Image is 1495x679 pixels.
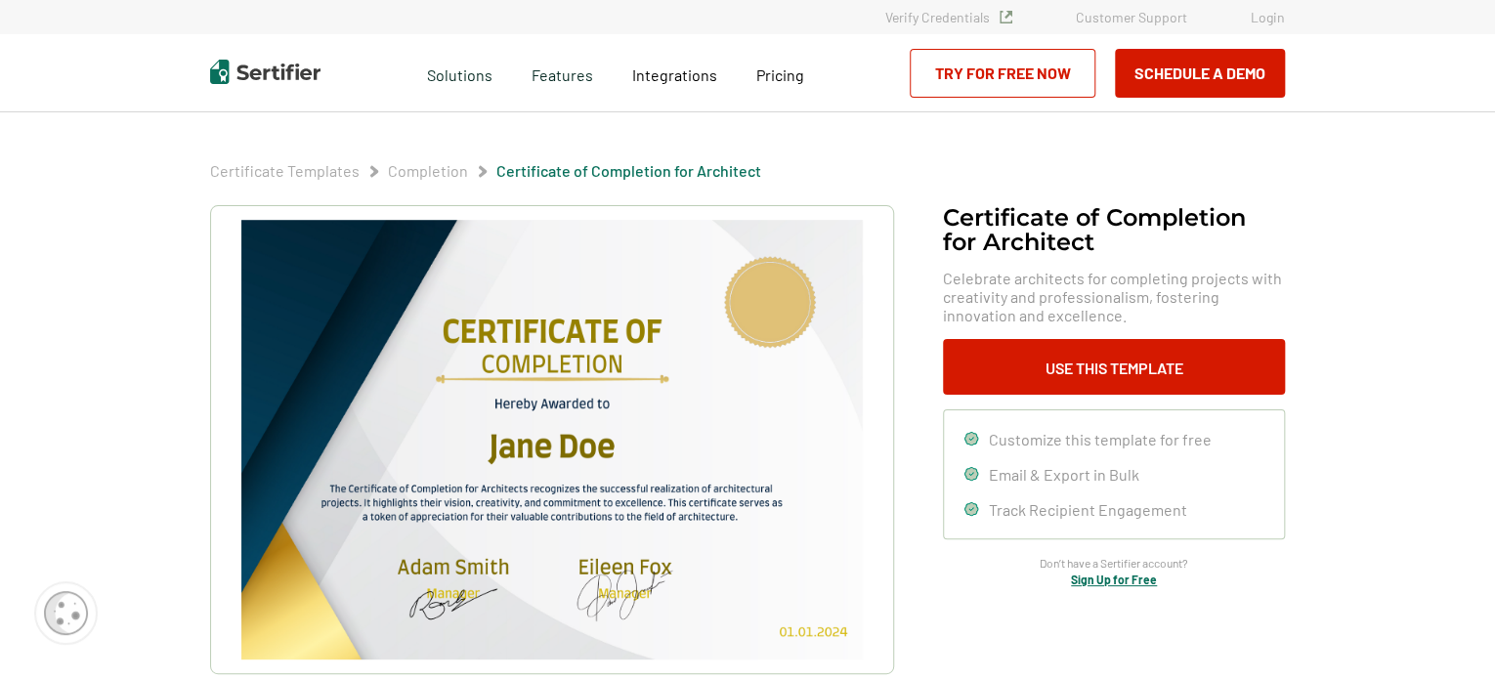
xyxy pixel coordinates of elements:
[756,65,804,84] span: Pricing
[532,61,593,85] span: Features
[1071,573,1157,586] a: Sign Up for Free
[427,61,492,85] span: Solutions
[388,161,468,180] a: Completion
[632,61,717,85] a: Integrations
[1397,585,1495,679] iframe: Chat Widget
[388,161,468,181] span: Completion
[1076,9,1187,25] a: Customer Support
[1000,11,1012,23] img: Verified
[989,500,1187,519] span: Track Recipient Engagement
[1040,554,1188,573] span: Don’t have a Sertifier account?
[210,161,360,181] span: Certificate Templates
[989,430,1212,448] span: Customize this template for free
[989,465,1139,484] span: Email & Export in Bulk
[943,269,1285,324] span: Celebrate architects for completing projects with creativity and professionalism, fostering innov...
[241,220,863,659] img: Certificate of Completion​ for Architect
[1251,9,1285,25] a: Login
[210,60,320,84] img: Sertifier | Digital Credentialing Platform
[496,161,761,181] span: Certificate of Completion​ for Architect
[44,591,88,635] img: Cookie Popup Icon
[210,161,761,181] div: Breadcrumb
[632,65,717,84] span: Integrations
[885,9,1012,25] a: Verify Credentials
[1115,49,1285,98] button: Schedule a Demo
[910,49,1095,98] a: Try for Free Now
[943,205,1285,254] h1: Certificate of Completion​ for Architect
[943,339,1285,395] button: Use This Template
[756,61,804,85] a: Pricing
[496,161,761,180] a: Certificate of Completion​ for Architect
[210,161,360,180] a: Certificate Templates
